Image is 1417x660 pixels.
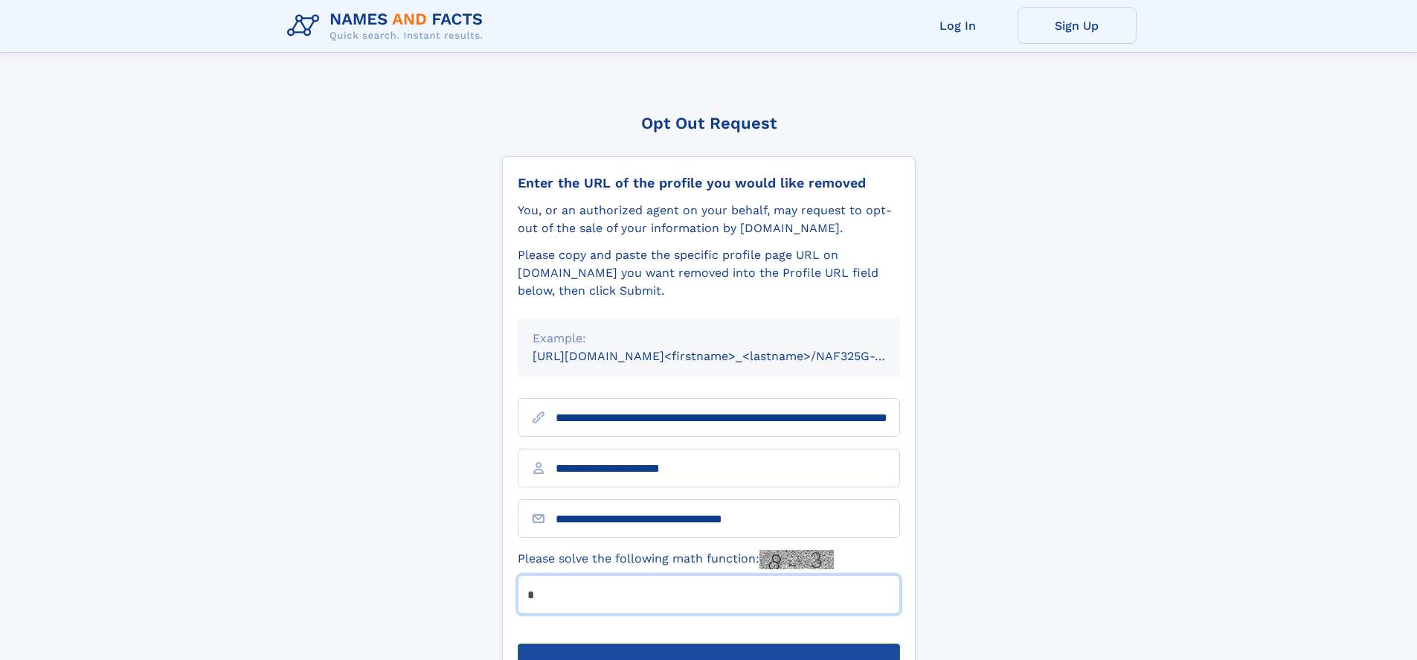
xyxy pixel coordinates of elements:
div: Opt Out Request [502,114,916,132]
a: Sign Up [1018,7,1137,44]
div: Example: [533,330,885,347]
div: Enter the URL of the profile you would like removed [518,175,900,191]
div: Please copy and paste the specific profile page URL on [DOMAIN_NAME] you want removed into the Pr... [518,246,900,300]
label: Please solve the following math function: [518,550,834,569]
div: You, or an authorized agent on your behalf, may request to opt-out of the sale of your informatio... [518,202,900,237]
small: [URL][DOMAIN_NAME]<firstname>_<lastname>/NAF325G-xxxxxxxx [533,349,928,363]
img: Logo Names and Facts [281,6,495,46]
a: Log In [899,7,1018,44]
